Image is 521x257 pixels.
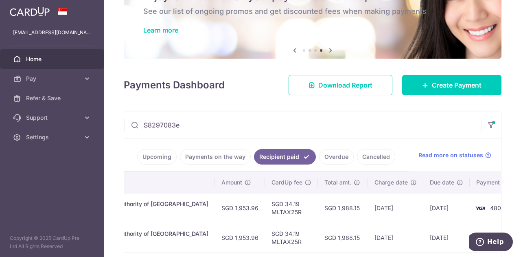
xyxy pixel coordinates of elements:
[26,133,80,141] span: Settings
[40,200,208,208] div: Income Tax. Inland Revenue Authority of [GEOGRAPHIC_DATA]
[418,151,483,159] span: Read more on statuses
[271,178,302,187] span: CardUp fee
[423,193,470,223] td: [DATE]
[26,114,80,122] span: Support
[13,29,91,37] p: [EMAIL_ADDRESS][DOMAIN_NAME]
[215,223,265,253] td: SGD 1,953.96
[289,75,392,95] a: Download Report
[33,172,215,193] th: Payment details
[137,149,177,165] a: Upcoming
[26,55,80,63] span: Home
[124,112,482,138] input: Search by recipient name, payment id or reference
[143,26,178,34] a: Learn more
[402,75,501,95] a: Create Payment
[40,208,208,216] p: S8297083E
[221,178,242,187] span: Amount
[472,203,488,213] img: Bank Card
[490,204,504,211] span: 4805
[26,75,80,83] span: Pay
[265,223,318,253] td: SGD 34.19 MLTAX25R
[430,178,454,187] span: Due date
[374,178,408,187] span: Charge date
[265,193,318,223] td: SGD 34.19 MLTAX25R
[357,149,395,165] a: Cancelled
[469,233,513,253] iframe: Opens a widget where you can find more information
[10,7,50,16] img: CardUp
[319,149,354,165] a: Overdue
[318,80,372,90] span: Download Report
[26,94,80,102] span: Refer & Save
[215,193,265,223] td: SGD 1,953.96
[180,149,251,165] a: Payments on the way
[143,7,482,16] h6: See our list of ongoing promos and get discounted fees when making payments
[324,178,351,187] span: Total amt.
[368,193,423,223] td: [DATE]
[423,223,470,253] td: [DATE]
[254,149,316,165] a: Recipient paid
[124,78,225,92] h4: Payments Dashboard
[368,223,423,253] td: [DATE]
[40,238,208,246] p: S8297083E
[318,223,368,253] td: SGD 1,988.15
[318,193,368,223] td: SGD 1,988.15
[432,80,482,90] span: Create Payment
[40,230,208,238] div: Income Tax. Inland Revenue Authority of [GEOGRAPHIC_DATA]
[418,151,491,159] a: Read more on statuses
